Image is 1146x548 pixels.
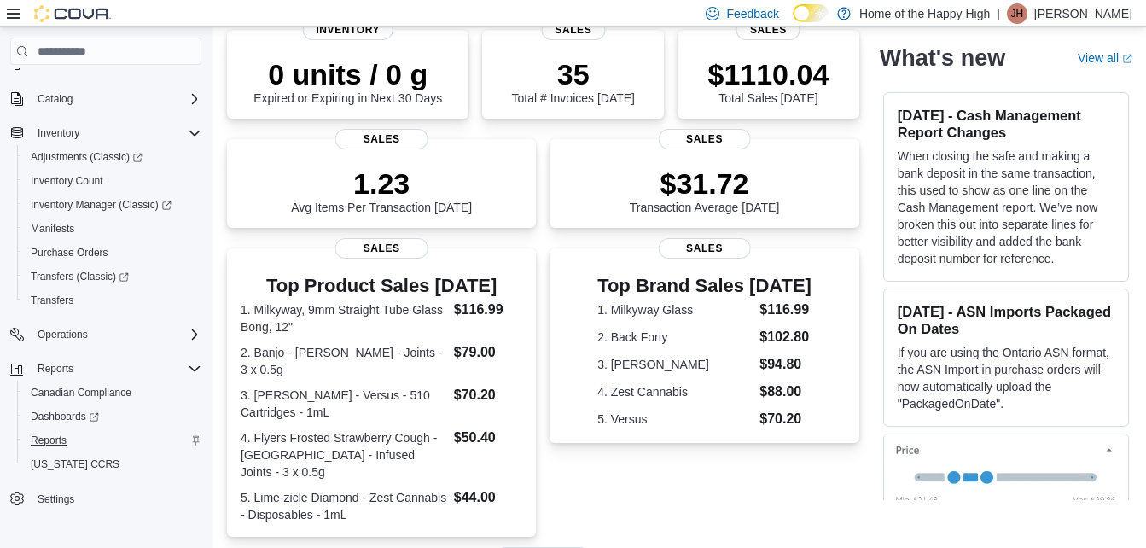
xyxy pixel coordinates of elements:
span: Transfers (Classic) [31,270,129,283]
dd: $94.80 [759,354,812,375]
input: Dark Mode [793,4,829,22]
span: Dashboards [24,406,201,427]
p: 0 units / 0 g [253,57,442,91]
span: Transfers [31,294,73,307]
button: Inventory [31,123,86,143]
div: Total Sales [DATE] [707,57,829,105]
span: Sales [658,238,751,259]
dd: $70.20 [454,385,523,405]
p: $31.72 [630,166,780,201]
div: Expired or Expiring in Next 30 Days [253,57,442,105]
p: 35 [512,57,635,91]
span: Dashboards [31,410,99,423]
span: Canadian Compliance [24,382,201,403]
span: Adjustments (Classic) [31,150,143,164]
span: Sales [335,238,428,259]
span: [US_STATE] CCRS [31,458,119,471]
dt: 3. [PERSON_NAME] - Versus - 510 Cartridges - 1mL [241,387,447,421]
dt: 4. Flyers Frosted Strawberry Cough - [GEOGRAPHIC_DATA] - Infused Joints - 3 x 0.5g [241,429,447,481]
button: Catalog [31,89,79,109]
a: Inventory Manager (Classic) [17,193,208,217]
a: Manifests [24,219,81,239]
span: Reports [38,362,73,376]
button: Operations [31,324,95,345]
h3: Top Product Sales [DATE] [241,276,522,296]
a: [US_STATE] CCRS [24,454,126,475]
svg: External link [1122,54,1132,64]
span: Reports [24,430,201,451]
a: Transfers [24,290,80,311]
span: Sales [541,20,605,40]
button: Reports [3,357,208,381]
span: Catalog [31,89,201,109]
a: Reports [24,430,73,451]
h3: [DATE] - ASN Imports Packaged On Dates [898,303,1114,337]
dt: 3. [PERSON_NAME] [597,356,753,373]
span: Inventory [31,123,201,143]
p: | [997,3,1000,24]
dd: $116.99 [454,300,523,320]
a: Inventory Count [24,171,110,191]
dt: 5. Versus [597,411,753,428]
div: Transaction Average [DATE] [630,166,780,214]
a: Dashboards [17,405,208,428]
span: Inventory Manager (Classic) [31,198,172,212]
p: Home of the Happy High [859,3,990,24]
button: Reports [17,428,208,452]
a: Inventory Manager (Classic) [24,195,178,215]
dd: $70.20 [759,409,812,429]
dd: $50.40 [454,428,523,448]
span: Catalog [38,92,73,106]
button: Inventory Count [17,169,208,193]
h3: [DATE] - Cash Management Report Changes [898,107,1114,141]
span: Inventory Manager (Classic) [24,195,201,215]
span: Reports [31,434,67,447]
div: Jasper Holtslander [1007,3,1027,24]
h3: Top Brand Sales [DATE] [597,276,812,296]
span: Canadian Compliance [31,386,131,399]
dt: 2. Back Forty [597,329,753,346]
p: 1.23 [291,166,472,201]
img: Cova [34,5,111,22]
button: Catalog [3,87,208,111]
dt: 2. Banjo - [PERSON_NAME] - Joints - 3 x 0.5g [241,344,447,378]
span: Dark Mode [793,22,794,23]
dd: $79.00 [454,342,523,363]
span: Washington CCRS [24,454,201,475]
a: Dashboards [24,406,106,427]
span: Reports [31,359,201,379]
span: Transfers [24,290,201,311]
span: Manifests [24,219,201,239]
button: Purchase Orders [17,241,208,265]
a: Adjustments (Classic) [17,145,208,169]
p: [PERSON_NAME] [1034,3,1132,24]
a: View allExternal link [1078,51,1132,65]
span: Settings [38,493,74,506]
dd: $44.00 [454,487,523,508]
div: Avg Items Per Transaction [DATE] [291,166,472,214]
span: Inventory [38,126,79,140]
button: [US_STATE] CCRS [17,452,208,476]
dt: 5. Lime-zicle Diamond - Zest Cannabis - Disposables - 1mL [241,489,447,523]
button: Inventory [3,121,208,145]
span: Feedback [726,5,778,22]
a: Transfers (Classic) [17,265,208,289]
span: Sales [658,129,751,149]
button: Settings [3,487,208,511]
span: Manifests [31,222,74,236]
span: Operations [31,324,201,345]
span: Purchase Orders [24,242,201,263]
p: When closing the safe and making a bank deposit in the same transaction, this used to show as one... [898,148,1114,267]
span: Inventory Count [24,171,201,191]
h2: What's new [880,44,1005,72]
button: Reports [31,359,80,379]
dt: 1. Milkyway, 9mm Straight Tube Glass Bong, 12" [241,301,447,335]
dd: $88.00 [759,382,812,402]
dd: $102.80 [759,327,812,347]
button: Transfers [17,289,208,312]
dd: $116.99 [759,300,812,320]
span: Inventory Count [31,174,103,188]
span: Settings [31,488,201,510]
dt: 1. Milkyway Glass [597,301,753,318]
span: Sales [335,129,428,149]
